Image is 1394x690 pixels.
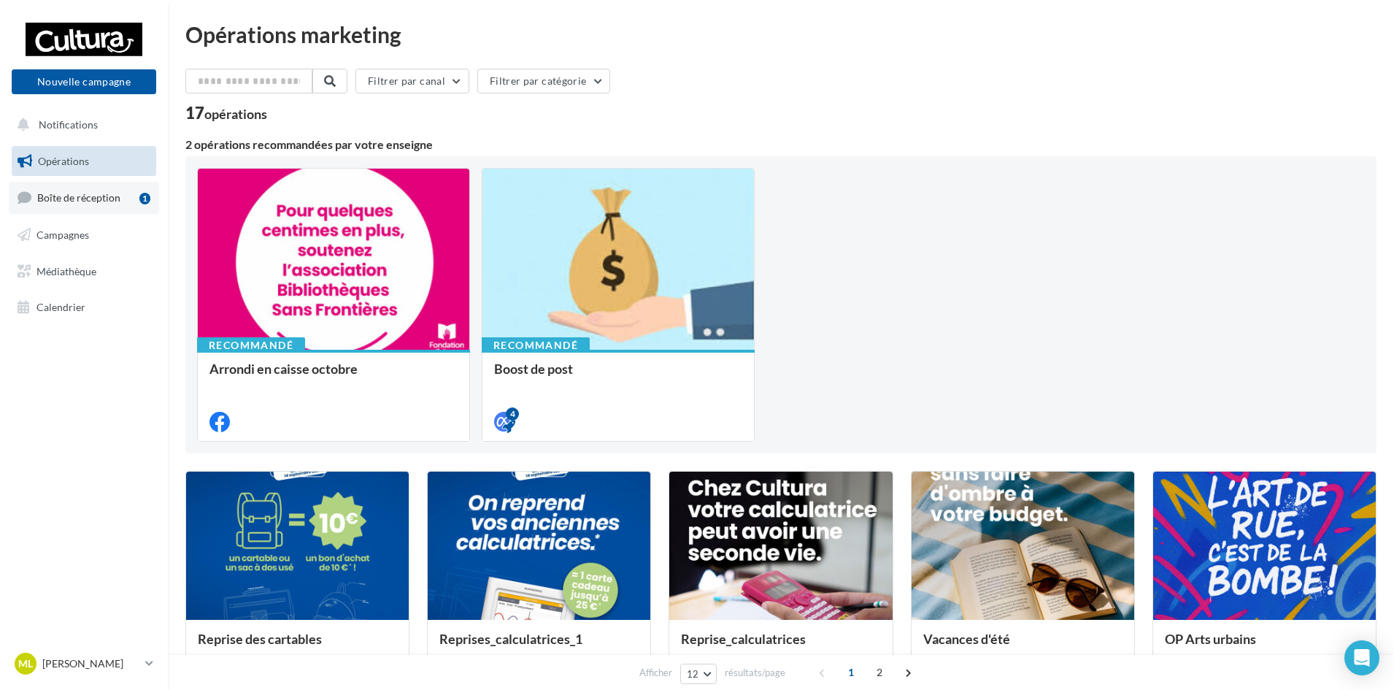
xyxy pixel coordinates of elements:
[36,301,85,313] span: Calendrier
[39,118,98,131] span: Notifications
[185,139,1376,150] div: 2 opérations recommandées par votre enseigne
[506,407,519,421] div: 4
[680,664,717,684] button: 12
[1165,632,1364,661] div: OP Arts urbains
[204,107,267,120] div: opérations
[9,182,159,213] a: Boîte de réception1
[681,632,880,661] div: Reprise_calculatrices
[185,23,1376,45] div: Opérations marketing
[482,337,590,353] div: Recommandé
[38,155,89,167] span: Opérations
[37,191,120,204] span: Boîte de réception
[36,229,89,241] span: Campagnes
[9,146,159,177] a: Opérations
[477,69,610,93] button: Filtrer par catégorie
[9,256,159,287] a: Médiathèque
[139,193,150,204] div: 1
[494,361,742,391] div: Boost de post
[439,632,639,661] div: Reprises_calculatrices_1
[12,69,156,94] button: Nouvelle campagne
[9,220,159,250] a: Campagnes
[9,292,159,323] a: Calendrier
[1344,640,1379,675] div: Open Intercom Messenger
[839,661,863,684] span: 1
[923,632,1122,661] div: Vacances d'été
[18,656,33,671] span: ML
[185,105,267,121] div: 17
[198,632,397,661] div: Reprise des cartables
[687,668,699,680] span: 12
[355,69,469,93] button: Filtrer par canal
[197,337,305,353] div: Recommandé
[9,110,153,140] button: Notifications
[209,361,458,391] div: Arrondi en caisse octobre
[42,656,139,671] p: [PERSON_NAME]
[868,661,891,684] span: 2
[36,264,96,277] span: Médiathèque
[639,666,672,680] span: Afficher
[725,666,785,680] span: résultats/page
[12,650,156,678] a: ML [PERSON_NAME]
